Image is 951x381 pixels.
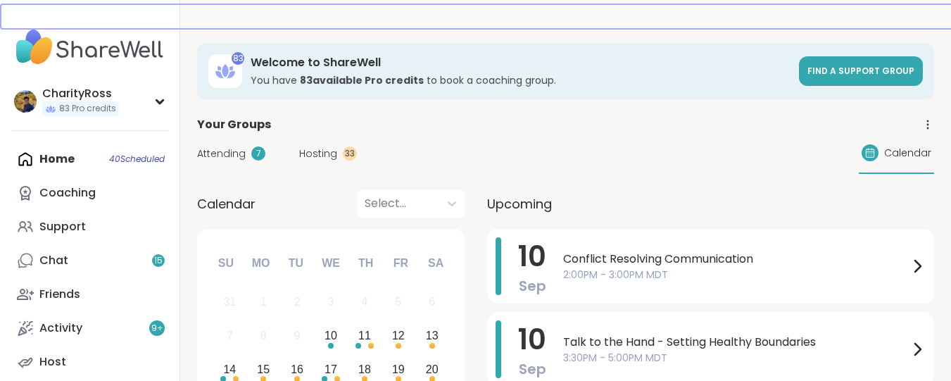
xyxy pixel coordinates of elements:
div: Mo [245,248,276,279]
div: 6 [429,292,435,311]
a: Find a support group [799,56,923,86]
span: 3:30PM - 5:00PM MDT [563,351,909,366]
div: 18 [358,360,371,379]
div: 19 [392,360,405,379]
span: 10 [518,237,546,276]
div: Not available Saturday, September 6th, 2025 [417,287,447,318]
div: Support [39,219,86,235]
div: 33 [343,146,357,161]
span: 15 [154,255,163,267]
span: Conflict Resolving Communication [563,251,909,268]
div: 1 [260,292,267,311]
span: 10 [518,320,546,359]
span: Calendar [884,146,931,161]
span: Talk to the Hand - Setting Healthy Boundaries [563,334,909,351]
iframe: Spotlight [154,187,165,198]
div: 16 [291,360,303,379]
div: Not available Thursday, September 4th, 2025 [350,287,380,318]
div: Friends [39,287,80,302]
div: Coaching [39,185,96,201]
div: Chat [39,253,68,268]
h3: Welcome to ShareWell [251,55,791,70]
div: Tu [280,248,311,279]
div: 13 [426,326,439,345]
span: 2:00PM - 3:00PM MDT [563,268,909,282]
div: 14 [223,360,236,379]
span: 83 Pro credits [59,103,116,115]
span: Sep [519,359,546,379]
div: 11 [358,326,371,345]
a: Activity9+ [11,311,168,345]
div: 8 [260,326,267,345]
div: Choose Saturday, September 13th, 2025 [417,321,447,351]
div: We [315,248,346,279]
div: CharityRoss [42,86,119,101]
div: 7 [227,326,233,345]
div: Sa [420,248,451,279]
div: Not available Sunday, September 7th, 2025 [215,321,245,351]
b: 83 available Pro credit s [300,73,424,87]
div: Host [39,354,66,370]
img: CharityRoss [14,90,37,113]
span: Attending [197,146,246,161]
span: Calendar [197,194,256,213]
span: Find a support group [807,65,914,77]
a: Support [11,210,168,244]
span: Upcoming [487,194,552,213]
div: 31 [223,292,236,311]
div: Not available Monday, September 8th, 2025 [248,321,279,351]
div: 3 [328,292,334,311]
span: Your Groups [197,116,271,133]
span: Sep [519,276,546,296]
img: ShareWell Nav Logo [11,23,168,72]
div: Not available Tuesday, September 9th, 2025 [282,321,313,351]
div: 7 [251,146,265,161]
a: Chat15 [11,244,168,277]
div: Th [351,248,382,279]
div: 5 [395,292,401,311]
div: 4 [361,292,367,311]
div: Activity [39,320,82,336]
div: 20 [426,360,439,379]
span: 9 + [151,323,163,335]
div: Choose Wednesday, September 10th, 2025 [316,321,346,351]
a: Friends [11,277,168,311]
div: Su [210,248,241,279]
div: 83 [232,52,244,65]
div: 12 [392,326,405,345]
div: Not available Sunday, August 31st, 2025 [215,287,245,318]
div: Not available Tuesday, September 2nd, 2025 [282,287,313,318]
div: Not available Monday, September 1st, 2025 [248,287,279,318]
a: Coaching [11,176,168,210]
div: Choose Thursday, September 11th, 2025 [350,321,380,351]
div: 17 [325,360,337,379]
div: Not available Wednesday, September 3rd, 2025 [316,287,346,318]
div: Not available Friday, September 5th, 2025 [383,287,413,318]
span: Hosting [299,146,337,161]
div: 10 [325,326,337,345]
a: Host [11,345,168,379]
div: Fr [385,248,416,279]
div: 2 [294,292,301,311]
div: 9 [294,326,301,345]
div: 15 [257,360,270,379]
div: Choose Friday, September 12th, 2025 [383,321,413,351]
h3: You have to book a coaching group. [251,73,791,87]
